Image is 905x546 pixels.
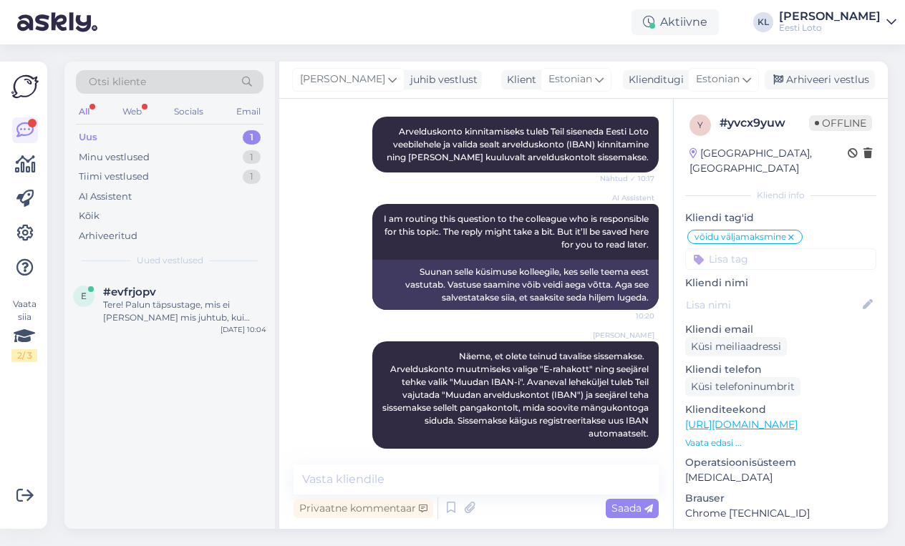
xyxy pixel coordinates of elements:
[600,173,654,184] span: Nähtud ✓ 10:17
[81,291,87,301] span: e
[79,229,137,243] div: Arhiveeritud
[372,260,659,310] div: Suunan selle küsimuse kolleegile, kes selle teema eest vastutab. Vastuse saamine võib veidi aega ...
[243,170,261,184] div: 1
[120,102,145,121] div: Web
[753,12,773,32] div: KL
[631,9,719,35] div: Aktiivne
[685,455,876,470] p: Operatsioonisüsteem
[696,72,740,87] span: Estonian
[79,209,100,223] div: Kõik
[685,470,876,485] p: [MEDICAL_DATA]
[11,298,37,362] div: Vaata siia
[689,146,848,176] div: [GEOGRAPHIC_DATA], [GEOGRAPHIC_DATA]
[103,286,156,298] span: #evfrjopv
[685,377,800,396] div: Küsi telefoninumbrit
[720,114,809,132] div: # yvcx9yuw
[300,72,385,87] span: [PERSON_NAME]
[294,499,433,518] div: Privaatne kommentaar
[11,349,37,362] div: 2 / 3
[382,351,651,439] span: Näeme, et olete teinud tavalise sissemakse. Arvelduskonto muutmiseks valige "E-rahakott" ning see...
[76,102,92,121] div: All
[685,337,787,356] div: Küsi meiliaadressi
[384,213,651,250] span: I am routing this question to the colleague who is responsible for this topic. The reply might ta...
[243,130,261,145] div: 1
[233,102,263,121] div: Email
[685,189,876,202] div: Kliendi info
[89,74,146,89] span: Otsi kliente
[243,150,261,165] div: 1
[79,170,149,184] div: Tiimi vestlused
[137,254,203,267] span: Uued vestlused
[779,11,881,22] div: [PERSON_NAME]
[765,70,875,89] div: Arhiveeri vestlus
[79,130,97,145] div: Uus
[779,11,896,34] a: [PERSON_NAME]Eesti Loto
[548,72,592,87] span: Estonian
[103,298,266,324] div: Tere! Palun täpsustage, mis ei [PERSON_NAME] mis juhtub, kui proovite seda avada. Kas olete proov...
[685,418,798,431] a: [URL][DOMAIN_NAME]
[685,437,876,449] p: Vaata edasi ...
[685,362,876,377] p: Kliendi telefon
[593,330,654,341] span: [PERSON_NAME]
[387,126,651,162] span: Arvelduskonto kinnitamiseks tuleb Teil siseneda Eesti Loto veebilehele ja valida sealt arveldusko...
[685,322,876,337] p: Kliendi email
[779,22,881,34] div: Eesti Loto
[697,120,703,130] span: y
[601,311,654,321] span: 10:20
[685,402,876,417] p: Klienditeekond
[809,115,872,131] span: Offline
[171,102,206,121] div: Socials
[685,506,876,521] p: Chrome [TECHNICAL_ID]
[11,73,39,100] img: Askly Logo
[695,233,786,241] span: võidu väljamaksmine
[685,248,876,270] input: Lisa tag
[686,297,860,313] input: Lisa nimi
[405,72,478,87] div: juhib vestlust
[79,190,132,204] div: AI Assistent
[221,324,266,335] div: [DATE] 10:04
[623,72,684,87] div: Klienditugi
[601,192,654,203] span: AI Assistent
[501,72,536,87] div: Klient
[79,150,150,165] div: Minu vestlused
[685,491,876,506] p: Brauser
[685,210,876,225] p: Kliendi tag'id
[611,502,653,515] span: Saada
[685,276,876,291] p: Kliendi nimi
[601,449,654,460] span: 10:22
